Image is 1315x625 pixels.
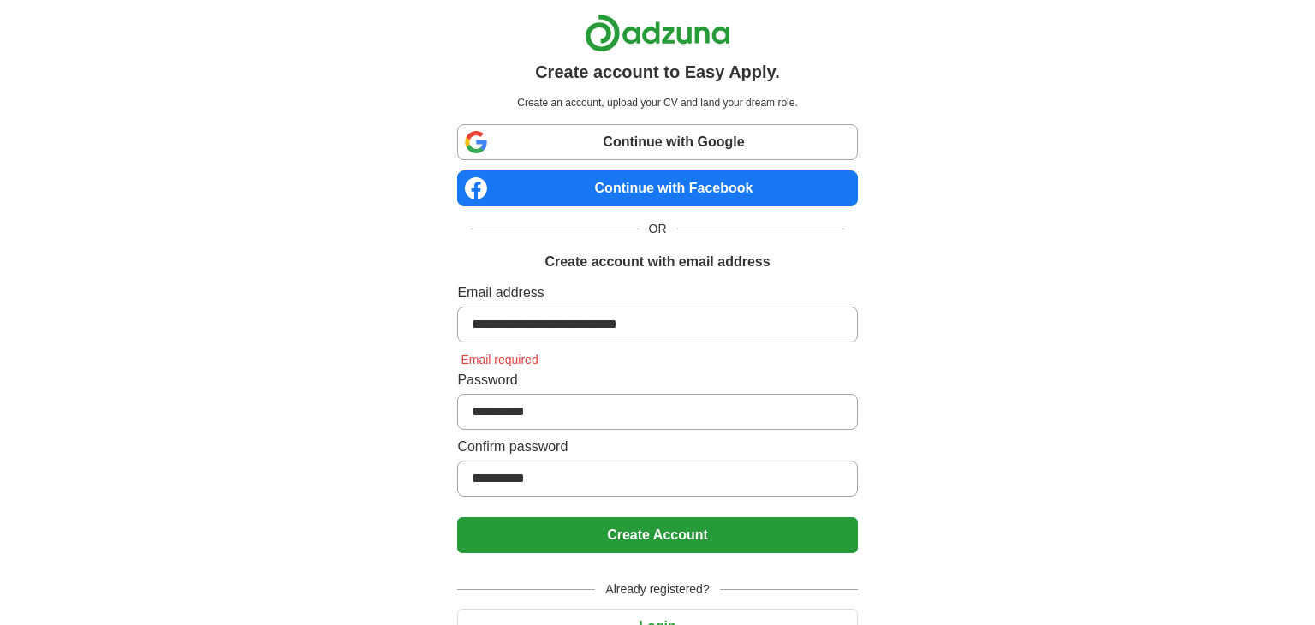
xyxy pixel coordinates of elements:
label: Password [457,370,857,390]
a: Continue with Google [457,124,857,160]
span: Email required [457,353,541,366]
h1: Create account with email address [544,252,770,272]
span: OR [639,220,677,238]
label: Email address [457,283,857,303]
label: Confirm password [457,437,857,457]
p: Create an account, upload your CV and land your dream role. [461,95,854,110]
a: Continue with Facebook [457,170,857,206]
span: Already registered? [595,580,719,598]
h1: Create account to Easy Apply. [535,59,780,85]
button: Create Account [457,517,857,553]
img: Adzuna logo [585,14,730,52]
